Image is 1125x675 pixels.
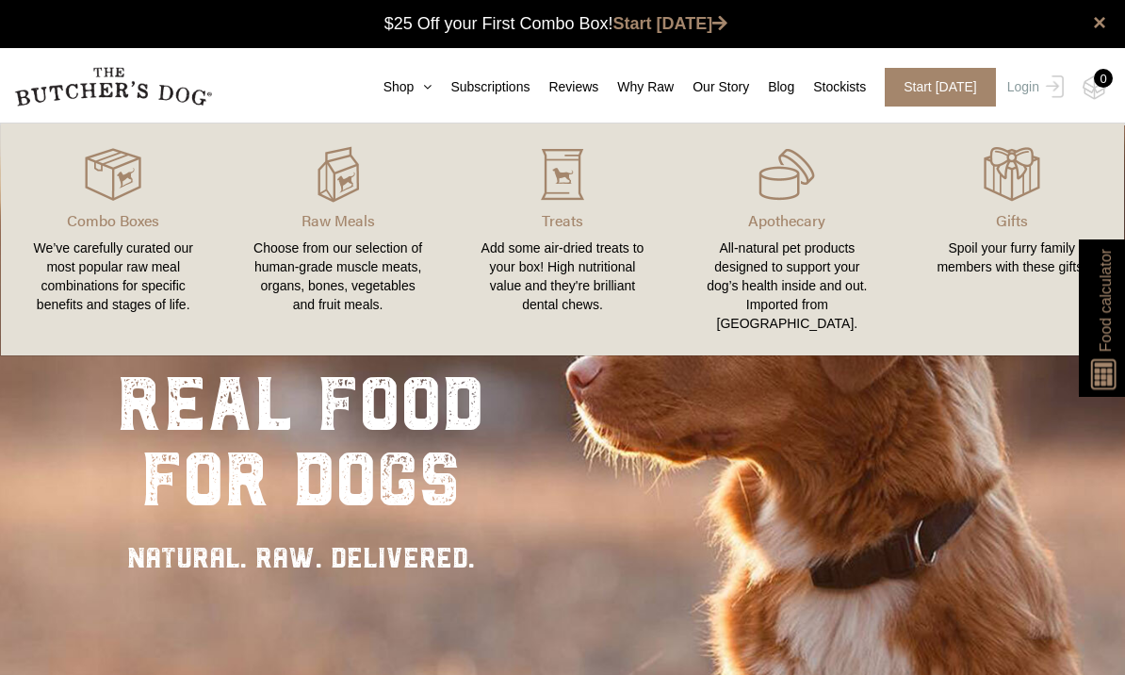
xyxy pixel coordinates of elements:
[885,68,996,107] span: Start [DATE]
[117,536,484,579] div: NATURAL. RAW. DELIVERED.
[900,142,1124,337] a: Gifts Spoil your furry family members with these gifts.
[866,68,1003,107] a: Start [DATE]
[674,77,749,97] a: Our Story
[1003,68,1064,107] a: Login
[473,239,652,314] div: Add some air-dried treats to your box! High nutritional value and they're brilliant dental chews.
[697,209,876,232] p: Apothecary
[473,209,652,232] p: Treats
[1094,69,1113,88] div: 0
[1083,75,1106,100] img: TBD_Cart-Empty.png
[432,77,530,97] a: Subscriptions
[922,209,1101,232] p: Gifts
[1,142,225,337] a: Combo Boxes We’ve carefully curated our most popular raw meal combinations for specific benefits ...
[749,77,794,97] a: Blog
[922,239,1101,276] div: Spoil your furry family members with these gifts.
[1094,249,1117,352] span: Food calculator
[530,77,598,97] a: Reviews
[598,77,674,97] a: Why Raw
[675,142,899,337] a: Apothecary All-natural pet products designed to support your dog’s health inside and out. Importe...
[613,14,728,33] a: Start [DATE]
[1093,11,1106,34] a: close
[24,239,203,314] div: We’ve carefully curated our most popular raw meal combinations for specific benefits and stages o...
[697,239,876,333] div: All-natural pet products designed to support your dog’s health inside and out. Imported from [GEO...
[450,142,675,337] a: Treats Add some air-dried treats to your box! High nutritional value and they're brilliant dental...
[794,77,866,97] a: Stockists
[248,209,427,232] p: Raw Meals
[365,77,432,97] a: Shop
[117,367,484,518] div: real food for dogs
[24,209,203,232] p: Combo Boxes
[248,239,427,314] div: Choose from our selection of human-grade muscle meats, organs, bones, vegetables and fruit meals.
[225,142,449,337] a: Raw Meals Choose from our selection of human-grade muscle meats, organs, bones, vegetables and fr...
